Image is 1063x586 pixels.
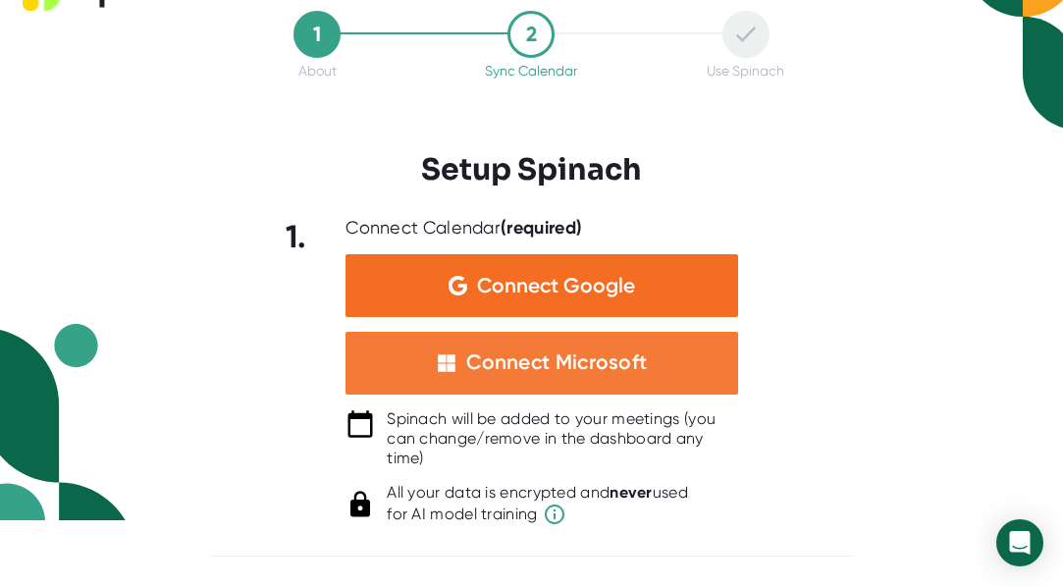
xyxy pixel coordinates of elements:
div: Spinach will be added to your meetings (you can change/remove in the dashboard any time) [387,409,738,468]
div: All your data is encrypted and used [387,483,688,526]
b: 1. [286,218,307,255]
span: for AI model training [387,503,688,526]
div: Connect Microsoft [466,349,647,375]
div: 1 [293,11,341,58]
div: Connect Calendar [345,217,582,240]
div: About [298,63,337,79]
div: 2 [507,11,555,58]
b: (required) [501,217,582,239]
div: Sync Calendar [485,63,577,79]
img: Aehbyd4JwY73AAAAAElFTkSuQmCC [449,276,467,295]
div: Open Intercom Messenger [996,519,1043,566]
h3: Setup Spinach [421,152,642,187]
img: microsoft-white-squares.05348b22b8389b597c576c3b9d3cf43b.svg [437,353,456,373]
b: never [610,483,653,502]
div: Use Spinach [707,63,784,79]
span: Connect Google [477,276,635,295]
